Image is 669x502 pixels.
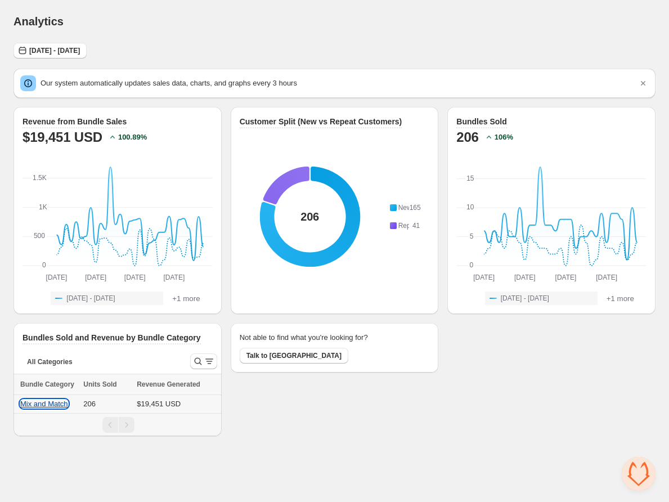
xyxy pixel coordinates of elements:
text: 5 [470,232,474,240]
button: [DATE] - [DATE] [14,43,87,59]
h2: 106 % [495,132,513,143]
span: $19,451 USD [137,400,181,408]
span: [DATE] - [DATE] [66,294,115,303]
text: [DATE] [163,274,185,281]
nav: Pagination [14,413,222,436]
text: 10 [466,203,474,211]
text: [DATE] [514,274,536,281]
span: 41 [412,222,420,230]
h2: 100.89 % [118,132,147,143]
span: 206 [83,400,96,408]
button: Revenue Generated [137,379,212,390]
a: Open chat [622,457,655,491]
button: Dismiss notification [635,75,651,91]
text: 1K [39,203,47,211]
h3: Bundles Sold and Revenue by Bundle Category [23,332,201,343]
td: New Customer [396,201,409,214]
text: [DATE] [596,274,618,281]
span: Our system automatically updates sales data, charts, and graphs every 3 hours [41,79,297,87]
span: [DATE] - [DATE] [501,294,549,303]
h3: Bundles Sold [456,116,506,127]
span: Revenue Generated [137,379,200,390]
text: [DATE] [46,274,68,281]
span: Talk to [GEOGRAPHIC_DATA] [246,351,342,360]
button: [DATE] - [DATE] [485,292,598,305]
h2: $19,451 USD [23,128,102,146]
td: Repeat Customer [396,219,409,232]
button: Talk to [GEOGRAPHIC_DATA] [240,348,348,364]
span: New Customer [398,204,443,212]
text: 0 [470,261,474,269]
button: Units Sold [83,379,128,390]
text: [DATE] [555,274,577,281]
span: 165 [410,204,421,212]
text: 1.5K [33,174,47,182]
text: 0 [42,261,46,269]
text: 15 [466,174,474,182]
span: All Categories [27,357,73,366]
button: +1 more [169,292,203,305]
button: +1 more [603,292,637,305]
text: [DATE] [474,274,495,281]
h3: Revenue from Bundle Sales [23,116,127,127]
h1: Analytics [14,15,64,28]
button: [DATE] - [DATE] [51,292,163,305]
h2: Not able to find what you're looking for? [240,332,368,343]
div: Bundle Category [20,379,77,390]
h2: 206 [456,128,478,146]
h3: Customer Split (New vs Repeat Customers) [240,116,402,127]
text: [DATE] [85,274,106,281]
button: Mix and Match [20,400,68,408]
span: [DATE] - [DATE] [29,46,80,55]
text: [DATE] [124,274,146,281]
button: Search and filter results [190,353,217,369]
span: Repeat Customer [398,222,451,230]
text: 500 [34,232,45,240]
span: Units Sold [83,379,116,390]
